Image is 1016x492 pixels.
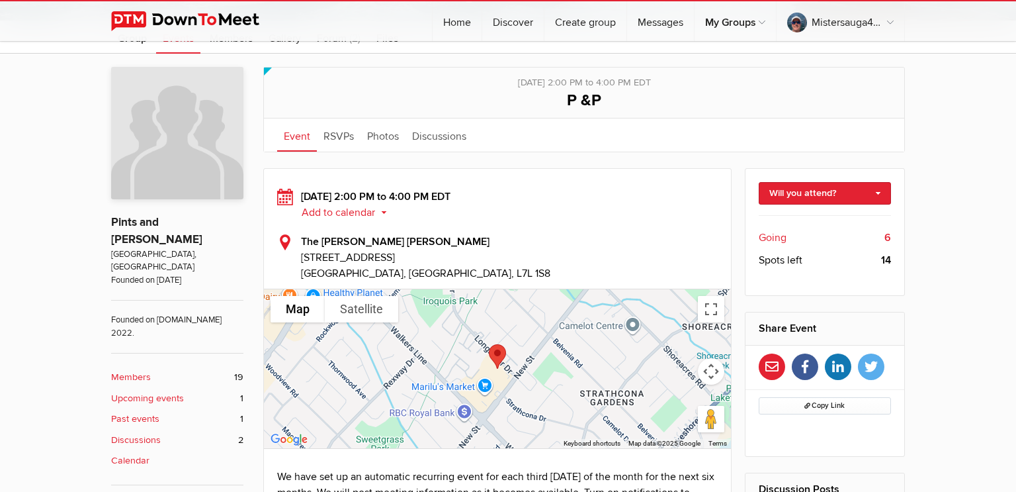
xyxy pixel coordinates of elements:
b: 6 [884,230,891,246]
span: P &P [567,91,601,110]
a: Calendar [111,454,243,468]
div: [DATE] 2:00 PM to 4:00 PM EDT [277,189,718,221]
a: Upcoming events 1 [111,391,243,406]
span: 19 [234,370,243,385]
span: [GEOGRAPHIC_DATA], [GEOGRAPHIC_DATA], L7L 1S8 [301,267,550,280]
a: Discussions 2 [111,433,243,448]
a: My Groups [695,1,776,41]
b: Members [111,370,151,385]
a: Create group [544,1,626,41]
span: Founded on [DOMAIN_NAME] 2022. [111,300,243,340]
b: Upcoming events [111,391,184,406]
a: RSVPs [317,119,360,152]
button: Keyboard shortcuts [564,439,620,448]
b: The [PERSON_NAME] [PERSON_NAME] [301,235,489,248]
a: Messages [627,1,694,41]
a: Open this area in Google Maps (opens a new window) [267,431,311,448]
img: DownToMeet [111,11,280,31]
b: Past events [111,412,159,426]
span: [GEOGRAPHIC_DATA], [GEOGRAPHIC_DATA] [111,248,243,274]
a: Past events 1 [111,412,243,426]
span: Copy Link [804,401,845,410]
b: Discussions [111,433,161,448]
span: Map data ©2025 Google [628,440,700,447]
button: Copy Link [759,397,892,415]
span: [STREET_ADDRESS] [301,250,718,266]
a: Members 19 [111,370,243,385]
h2: Share Event [759,313,892,344]
div: [DATE] 2:00 PM to 4:00 PM EDT [277,68,891,90]
span: 2 [238,433,243,448]
a: Event [277,119,317,152]
a: Will you attend? [759,182,892,205]
button: Show street map [271,296,325,322]
img: Pints and Peterson [111,67,243,199]
img: Google [267,431,311,448]
a: Pints and [PERSON_NAME] [111,215,202,246]
span: 1 [240,412,243,426]
b: 14 [881,252,891,268]
button: Toggle fullscreen view [698,296,724,322]
a: Terms (opens in new tab) [708,440,727,447]
button: Drag Pegman onto the map to open Street View [698,406,724,432]
b: Calendar [111,454,149,468]
a: Home [433,1,482,41]
a: Photos [360,119,405,152]
button: Map camera controls [698,358,724,385]
a: Mistersauga43490 [777,1,904,41]
button: Show satellite imagery [325,296,398,322]
a: Discover [482,1,544,41]
span: 1 [240,391,243,406]
button: Add to calendar [301,207,397,219]
span: Going [759,230,786,246]
a: Discussions [405,119,473,152]
span: Founded on [DATE] [111,274,243,287]
span: Spots left [759,252,802,268]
